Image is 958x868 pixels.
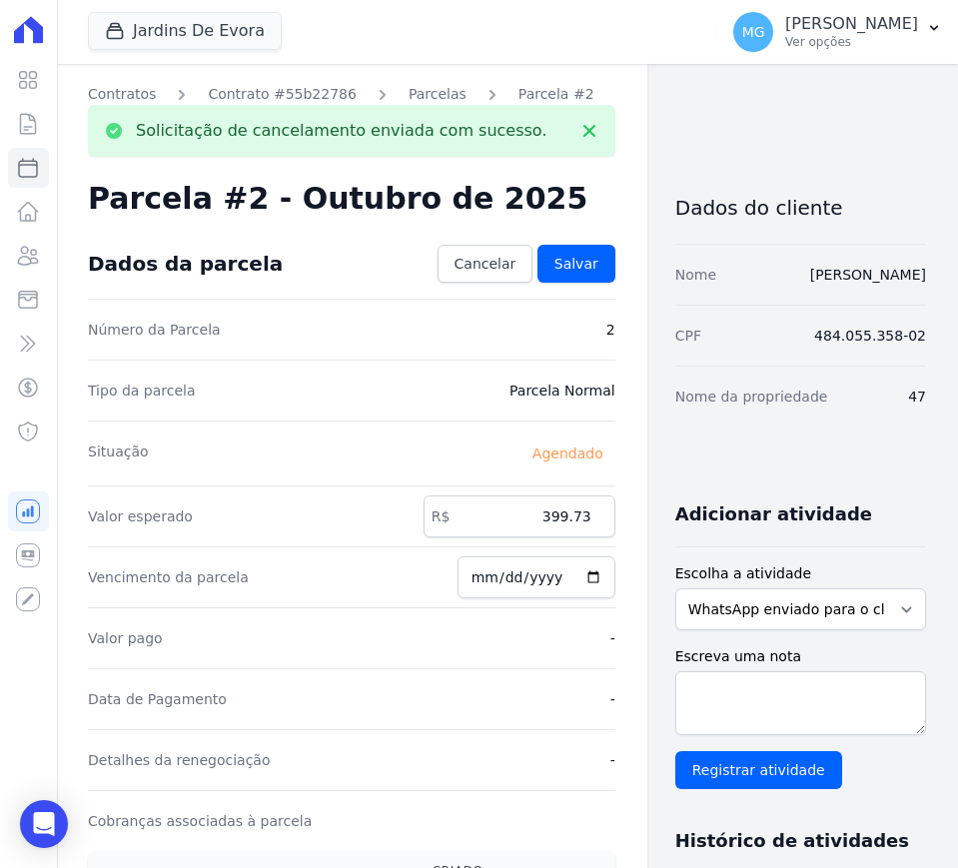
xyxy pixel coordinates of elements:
dt: Nome [675,265,716,285]
h3: Adicionar atividade [675,502,872,526]
dd: - [610,628,615,648]
h3: Histórico de atividades [675,829,909,853]
div: Dados da parcela [88,252,283,276]
dd: 484.055.358-02 [814,326,926,346]
label: Escolha a atividade [675,563,926,584]
dd: Parcela Normal [509,381,615,401]
label: Escreva uma nota [675,646,926,667]
a: Parcelas [409,84,467,105]
dd: - [610,750,615,770]
dt: Tipo da parcela [88,381,196,401]
p: Solicitação de cancelamento enviada com sucesso. [136,121,546,141]
p: [PERSON_NAME] [785,14,918,34]
dt: Vencimento da parcela [88,567,249,587]
span: Salvar [554,254,598,274]
nav: Breadcrumb [88,84,615,105]
button: Jardins De Evora [88,12,282,50]
div: Open Intercom Messenger [20,800,68,848]
dt: Valor pago [88,628,163,648]
dt: CPF [675,326,701,346]
dt: Cobranças associadas à parcela [88,811,312,831]
span: Agendado [520,441,615,465]
a: Cancelar [438,245,533,283]
h2: Parcela #2 - Outubro de 2025 [88,181,587,217]
dt: Situação [88,441,149,465]
span: MG [742,25,765,39]
a: Parcela #2 [518,84,594,105]
dd: 47 [908,387,926,407]
dd: - [610,689,615,709]
button: MG [PERSON_NAME] Ver opções [717,4,958,60]
dt: Nome da propriedade [675,387,828,407]
span: Cancelar [455,254,516,274]
p: Ver opções [785,34,918,50]
h3: Dados do cliente [675,196,926,220]
input: Registrar atividade [675,751,842,789]
a: Contrato #55b22786 [208,84,357,105]
a: [PERSON_NAME] [810,267,926,283]
dt: Data de Pagamento [88,689,227,709]
a: Contratos [88,84,156,105]
dt: Detalhes da renegociação [88,750,271,770]
dt: Número da Parcela [88,320,221,340]
dt: Valor esperado [88,506,193,526]
a: Salvar [537,245,615,283]
dd: 2 [606,320,615,340]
